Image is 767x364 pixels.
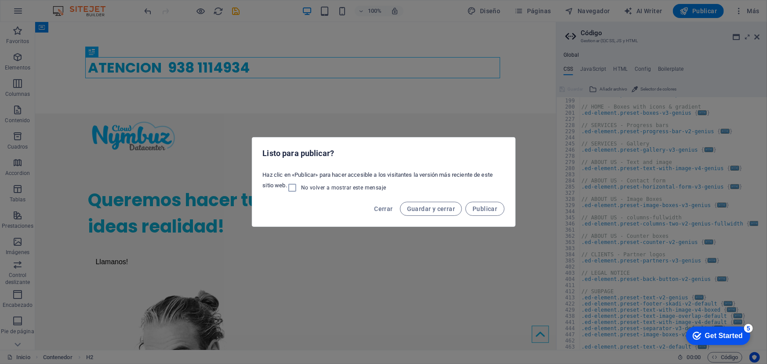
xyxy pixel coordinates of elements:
div: Get Started 5 items remaining, 0% complete [7,4,71,23]
span: Cerrar [374,205,393,212]
button: Cerrar [371,202,396,216]
button: Publicar [465,202,504,216]
span: Publicar [473,205,497,212]
div: 5 [65,2,74,11]
div: Get Started [26,10,64,18]
span: No volver a mostrar este mensaje [301,184,386,191]
div: Haz clic en «Publicar» para hacer accesible a los visitantes la versión más reciente de este siti... [252,167,515,197]
button: Guardar y cerrar [400,202,462,216]
h2: Listo para publicar? [263,148,505,159]
span: Guardar y cerrar [407,205,455,212]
